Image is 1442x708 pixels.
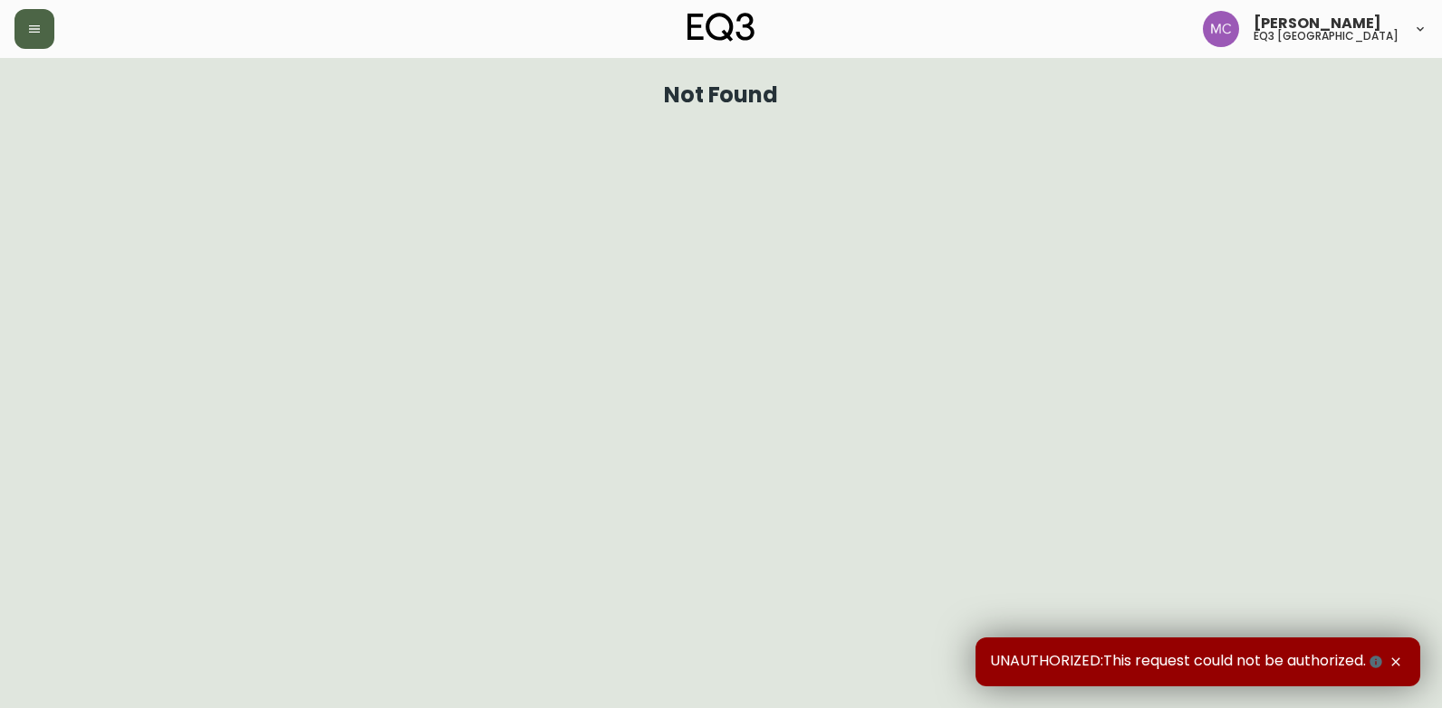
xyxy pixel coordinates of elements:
[687,13,755,42] img: logo
[990,652,1386,672] span: UNAUTHORIZED:This request could not be authorized.
[1254,31,1399,42] h5: eq3 [GEOGRAPHIC_DATA]
[1254,16,1381,31] span: [PERSON_NAME]
[1203,11,1239,47] img: 6dbdb61c5655a9a555815750a11666cc
[664,87,779,103] h1: Not Found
